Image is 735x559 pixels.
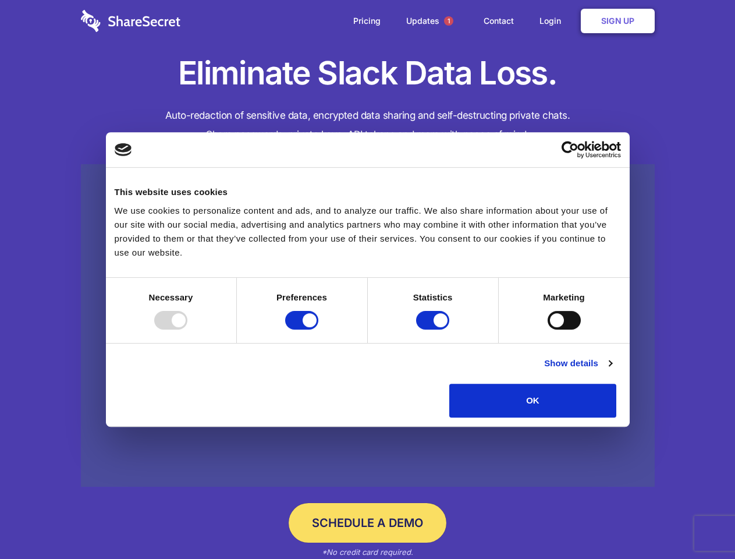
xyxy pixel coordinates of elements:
a: Pricing [342,3,392,39]
button: OK [449,384,616,418]
img: logo-wordmark-white-trans-d4663122ce5f474addd5e946df7df03e33cb6a1c49d2221995e7729f52c070b2.svg [81,10,180,32]
div: This website uses cookies [115,185,621,199]
em: *No credit card required. [322,547,413,557]
strong: Preferences [276,292,327,302]
a: Contact [472,3,525,39]
img: logo [115,143,132,156]
h4: Auto-redaction of sensitive data, encrypted data sharing and self-destructing private chats. Shar... [81,106,655,144]
h1: Eliminate Slack Data Loss. [81,52,655,94]
a: Schedule a Demo [289,503,446,543]
strong: Marketing [543,292,585,302]
div: We use cookies to personalize content and ads, and to analyze our traffic. We also share informat... [115,204,621,260]
a: Sign Up [581,9,655,33]
strong: Necessary [149,292,193,302]
a: Wistia video thumbnail [81,164,655,487]
a: Show details [544,356,612,370]
span: 1 [444,16,453,26]
a: Usercentrics Cookiebot - opens in a new window [519,141,621,158]
strong: Statistics [413,292,453,302]
a: Login [528,3,578,39]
